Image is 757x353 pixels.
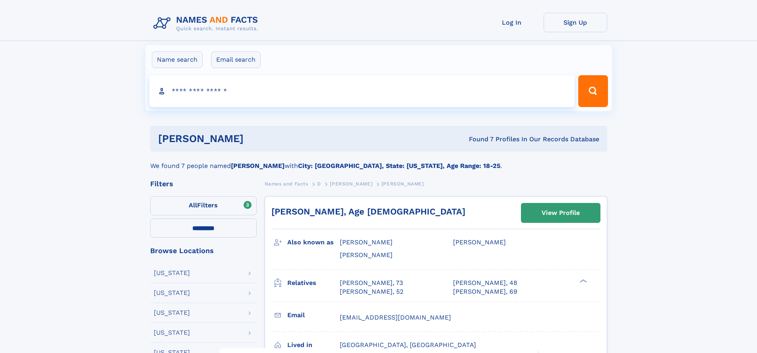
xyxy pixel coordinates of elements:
[340,251,393,259] span: [PERSON_NAME]
[287,276,340,290] h3: Relatives
[287,236,340,249] h3: Also known as
[330,179,372,189] a: [PERSON_NAME]
[578,278,587,283] div: ❯
[578,75,608,107] button: Search Button
[154,270,190,276] div: [US_STATE]
[231,162,285,170] b: [PERSON_NAME]
[453,279,517,287] a: [PERSON_NAME], 48
[544,13,607,32] a: Sign Up
[150,180,257,187] div: Filters
[149,75,575,107] input: search input
[189,201,197,209] span: All
[211,51,261,68] label: Email search
[287,308,340,322] h3: Email
[298,162,500,170] b: City: [GEOGRAPHIC_DATA], State: [US_STATE], Age Range: 18-25
[317,179,321,189] a: D
[150,247,257,254] div: Browse Locations
[287,338,340,352] h3: Lived in
[340,279,403,287] a: [PERSON_NAME], 73
[330,181,372,187] span: [PERSON_NAME]
[453,287,517,296] a: [PERSON_NAME], 69
[381,181,424,187] span: [PERSON_NAME]
[453,238,506,246] span: [PERSON_NAME]
[521,203,600,222] a: View Profile
[480,13,544,32] a: Log In
[158,134,356,144] h1: [PERSON_NAME]
[340,287,403,296] a: [PERSON_NAME], 52
[340,341,476,349] span: [GEOGRAPHIC_DATA], [GEOGRAPHIC_DATA]
[271,207,465,216] a: [PERSON_NAME], Age [DEMOGRAPHIC_DATA]
[542,204,580,222] div: View Profile
[317,181,321,187] span: D
[154,290,190,296] div: [US_STATE]
[154,330,190,336] div: [US_STATE]
[152,51,203,68] label: Name search
[340,314,451,321] span: [EMAIL_ADDRESS][DOMAIN_NAME]
[150,13,265,34] img: Logo Names and Facts
[154,310,190,316] div: [US_STATE]
[340,238,393,246] span: [PERSON_NAME]
[150,196,257,215] label: Filters
[265,179,308,189] a: Names and Facts
[356,135,599,144] div: Found 7 Profiles In Our Records Database
[150,152,607,171] div: We found 7 people named with .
